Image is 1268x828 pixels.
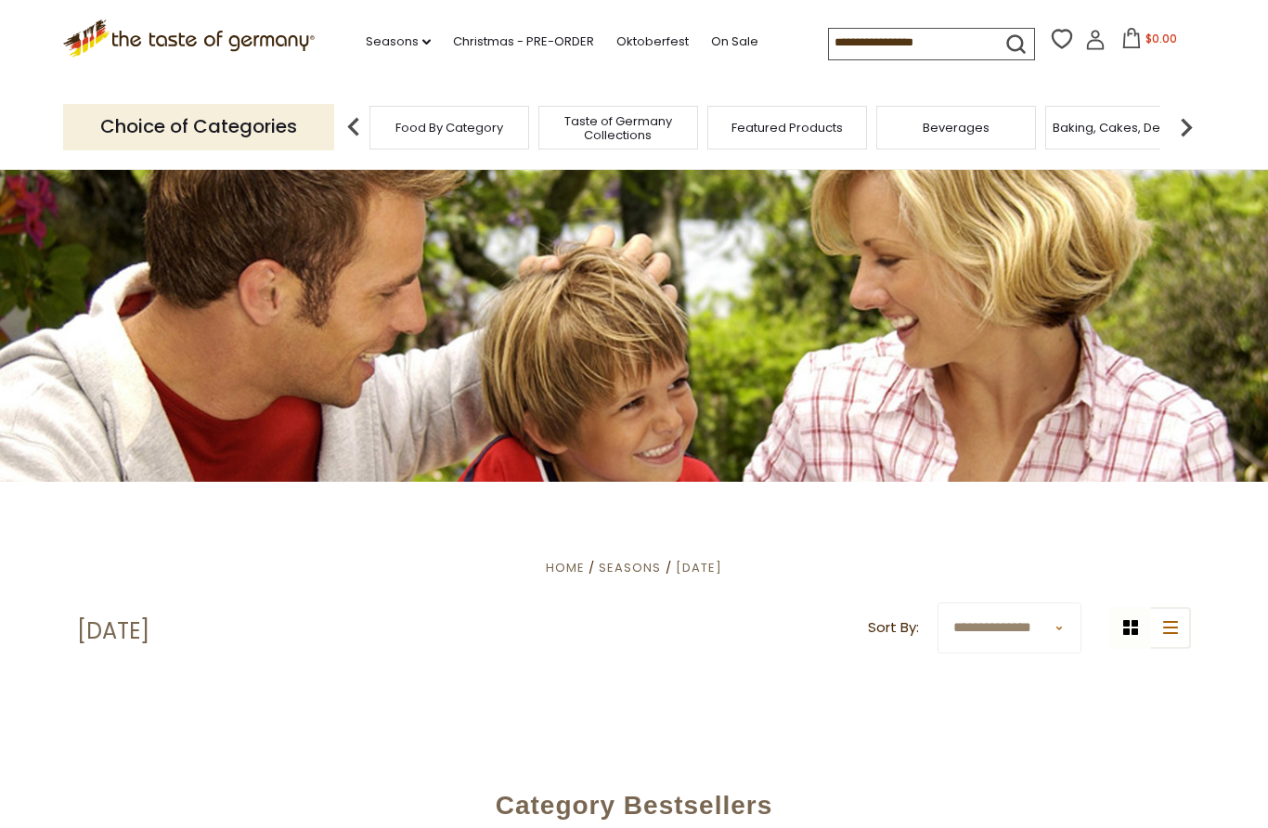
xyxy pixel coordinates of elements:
[395,121,503,135] a: Food By Category
[544,114,692,142] a: Taste of Germany Collections
[616,32,689,52] a: Oktoberfest
[63,104,334,149] p: Choice of Categories
[868,616,919,640] label: Sort By:
[453,32,594,52] a: Christmas - PRE-ORDER
[546,559,585,576] a: Home
[711,32,758,52] a: On Sale
[923,121,990,135] a: Beverages
[1168,109,1205,146] img: next arrow
[335,109,372,146] img: previous arrow
[366,32,431,52] a: Seasons
[676,559,722,576] a: [DATE]
[1053,121,1197,135] a: Baking, Cakes, Desserts
[77,617,149,645] h1: [DATE]
[731,121,843,135] a: Featured Products
[1145,31,1177,46] span: $0.00
[599,559,661,576] a: Seasons
[1109,28,1188,56] button: $0.00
